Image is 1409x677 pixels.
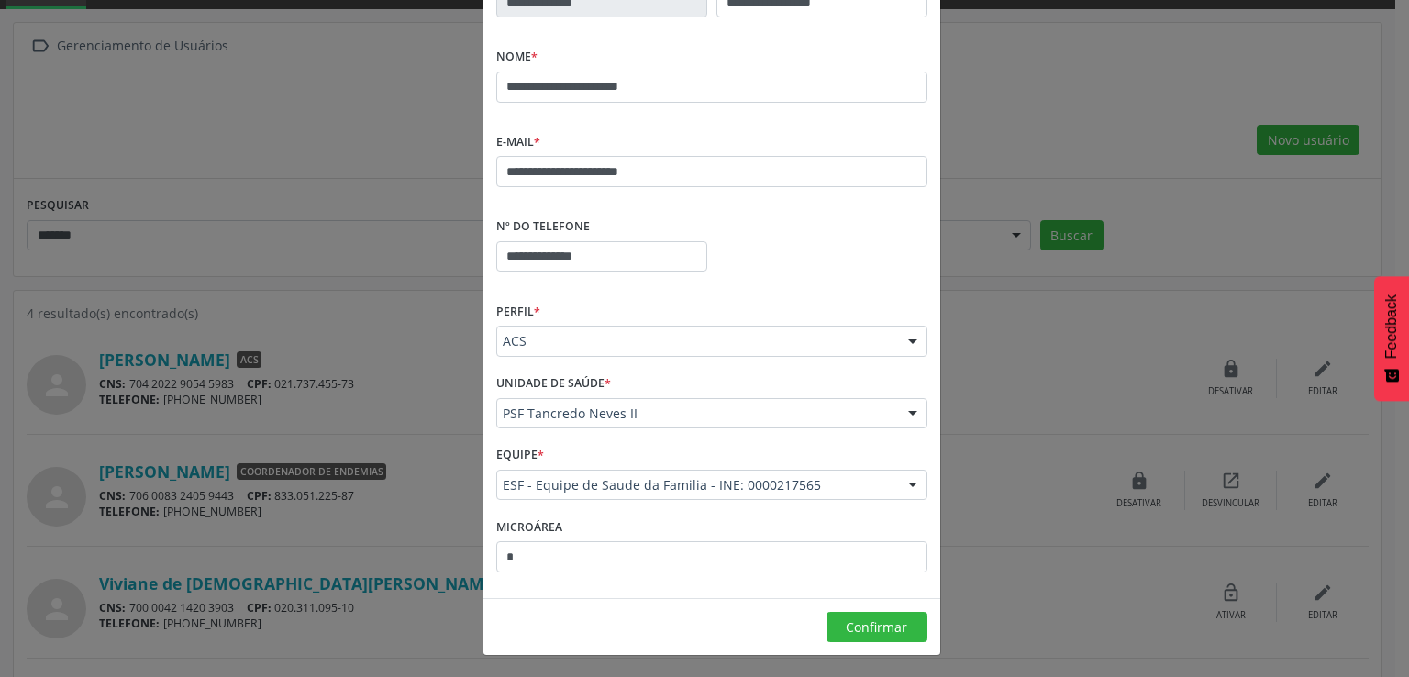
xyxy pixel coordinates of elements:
span: ACS [503,332,890,350]
button: Feedback - Mostrar pesquisa [1374,276,1409,401]
label: E-mail [496,128,540,157]
label: Unidade de saúde [496,370,611,398]
span: PSF Tancredo Neves II [503,405,890,423]
button: Confirmar [827,612,927,643]
label: Perfil [496,297,540,326]
span: Confirmar [846,618,907,636]
label: Equipe [496,441,544,470]
span: ESF - Equipe de Saude da Familia - INE: 0000217565 [503,476,890,494]
label: Microárea [496,513,562,541]
label: Nº do Telefone [496,213,590,241]
label: Nome [496,43,538,72]
span: Feedback [1383,294,1400,359]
